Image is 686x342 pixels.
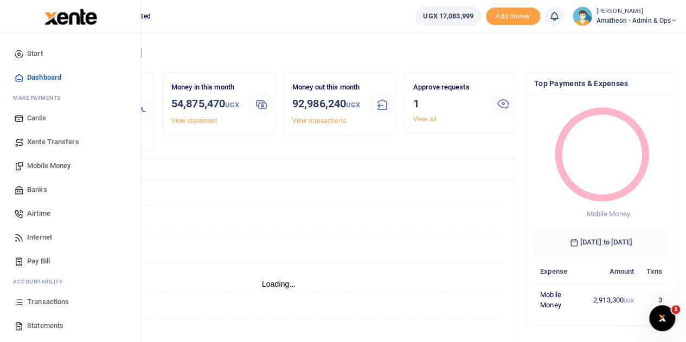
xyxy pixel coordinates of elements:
h4: Transactions Overview [50,163,507,175]
span: Xente Transfers [27,137,79,147]
td: 3 [640,283,668,317]
span: Mobile Money [586,210,630,218]
span: Dashboard [27,72,61,83]
h3: 92,986,240 [292,95,361,113]
a: View all [413,115,437,123]
li: Ac [9,273,132,290]
h3: 1 [413,95,482,112]
span: Pay Bill [27,256,50,267]
td: Mobile Money [534,283,587,317]
img: profile-user [573,7,592,26]
td: 2,913,300 [587,283,640,317]
span: Add money [486,8,540,25]
a: Transactions [9,290,132,314]
a: Cards [9,106,132,130]
span: Cards [27,113,46,124]
img: logo-large [44,9,97,25]
a: Mobile Money [9,154,132,178]
span: UGX 17,083,999 [423,11,473,22]
p: Money out this month [292,82,361,93]
span: Mobile Money [27,160,70,171]
li: Toup your wallet [486,8,540,25]
a: logo-small logo-large logo-large [43,12,97,20]
p: Approve requests [413,82,482,93]
span: Airtime [27,208,50,219]
th: Txns [640,260,668,283]
small: UGX [225,101,239,109]
a: Pay Bill [9,249,132,273]
li: M [9,89,132,106]
iframe: Intercom live chat [649,305,675,331]
span: ake Payments [18,94,61,102]
span: Transactions [27,296,69,307]
h4: Top Payments & Expenses [534,78,668,89]
span: Start [27,48,43,59]
a: Add money [486,11,540,20]
p: Money in this month [171,82,240,93]
h4: Hello [PERSON_NAME] [41,47,677,59]
a: UGX 17,083,999 [415,7,481,26]
small: [PERSON_NAME] [597,7,677,16]
a: Airtime [9,202,132,225]
a: Xente Transfers [9,130,132,154]
h6: [DATE] to [DATE] [534,229,668,255]
span: countability [21,278,62,286]
a: Internet [9,225,132,249]
a: View transactions [292,117,346,125]
th: Amount [587,260,640,283]
li: Wallet ballance [411,7,485,26]
h3: 54,875,470 [171,95,240,113]
a: Statements [9,314,132,338]
a: Dashboard [9,66,132,89]
a: profile-user [PERSON_NAME] Amatheon - Admin & Ops [573,7,677,26]
a: Banks [9,178,132,202]
span: Amatheon - Admin & Ops [597,16,677,25]
small: UGX [346,101,360,109]
span: 1 [671,305,680,314]
span: Banks [27,184,47,195]
small: UGX [624,298,634,304]
span: Statements [27,320,63,331]
a: View statement [171,117,217,125]
th: Expense [534,260,587,283]
a: Start [9,42,132,66]
text: Loading... [262,280,296,288]
span: Internet [27,232,52,243]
